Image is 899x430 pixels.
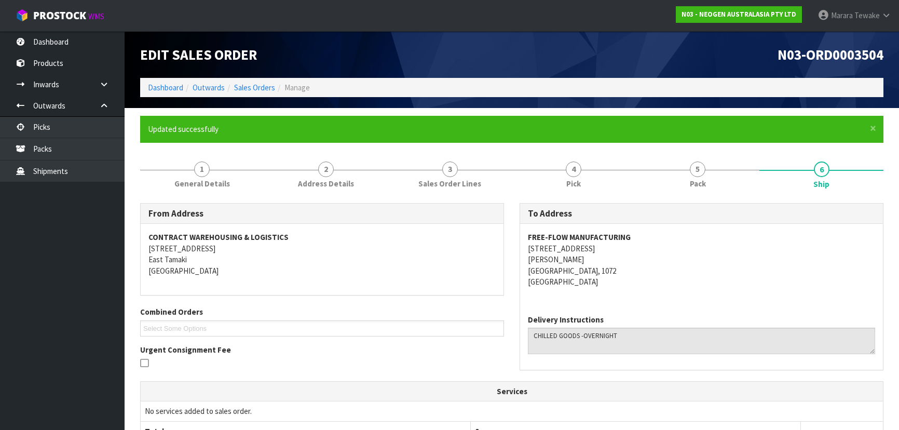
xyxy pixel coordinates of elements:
span: Pack [690,178,706,189]
span: 1 [194,162,210,177]
span: 4 [566,162,581,177]
address: [STREET_ADDRESS] East Tamaki [GEOGRAPHIC_DATA] [148,232,496,276]
span: Ship [813,179,829,190]
h3: From Address [148,209,496,219]
span: Updated successfully [148,124,219,134]
address: [STREET_ADDRESS] [PERSON_NAME] [GEOGRAPHIC_DATA], 1072 [GEOGRAPHIC_DATA] [528,232,875,287]
span: ProStock [33,9,86,22]
span: 2 [318,162,334,177]
span: 6 [814,162,829,177]
span: Pick [566,178,581,189]
a: Sales Orders [234,83,275,92]
span: Manage [284,83,310,92]
span: General Details [174,178,230,189]
img: cube-alt.png [16,9,29,22]
span: Edit Sales Order [140,46,257,63]
span: × [870,121,876,136]
th: Services [141,382,883,401]
label: Delivery Instructions [528,314,604,325]
span: Marara [831,10,853,20]
span: Address Details [298,178,354,189]
small: WMS [88,11,104,21]
label: Urgent Consignment Fee [140,344,231,355]
label: Combined Orders [140,306,203,317]
span: 5 [690,162,705,177]
a: N03 - NEOGEN AUSTRALASIA PTY LTD [676,6,802,23]
span: 3 [442,162,458,177]
strong: FREE-FLOW MANUFACTURING [528,232,631,242]
span: Sales Order Lines [418,178,481,189]
a: Outwards [193,83,225,92]
span: Tewake [854,10,880,20]
td: No services added to sales order. [141,401,883,421]
a: Dashboard [148,83,183,92]
strong: CONTRACT WAREHOUSING & LOGISTICS [148,232,289,242]
span: N03-ORD0003504 [778,46,883,63]
strong: N03 - NEOGEN AUSTRALASIA PTY LTD [682,10,796,19]
h3: To Address [528,209,875,219]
